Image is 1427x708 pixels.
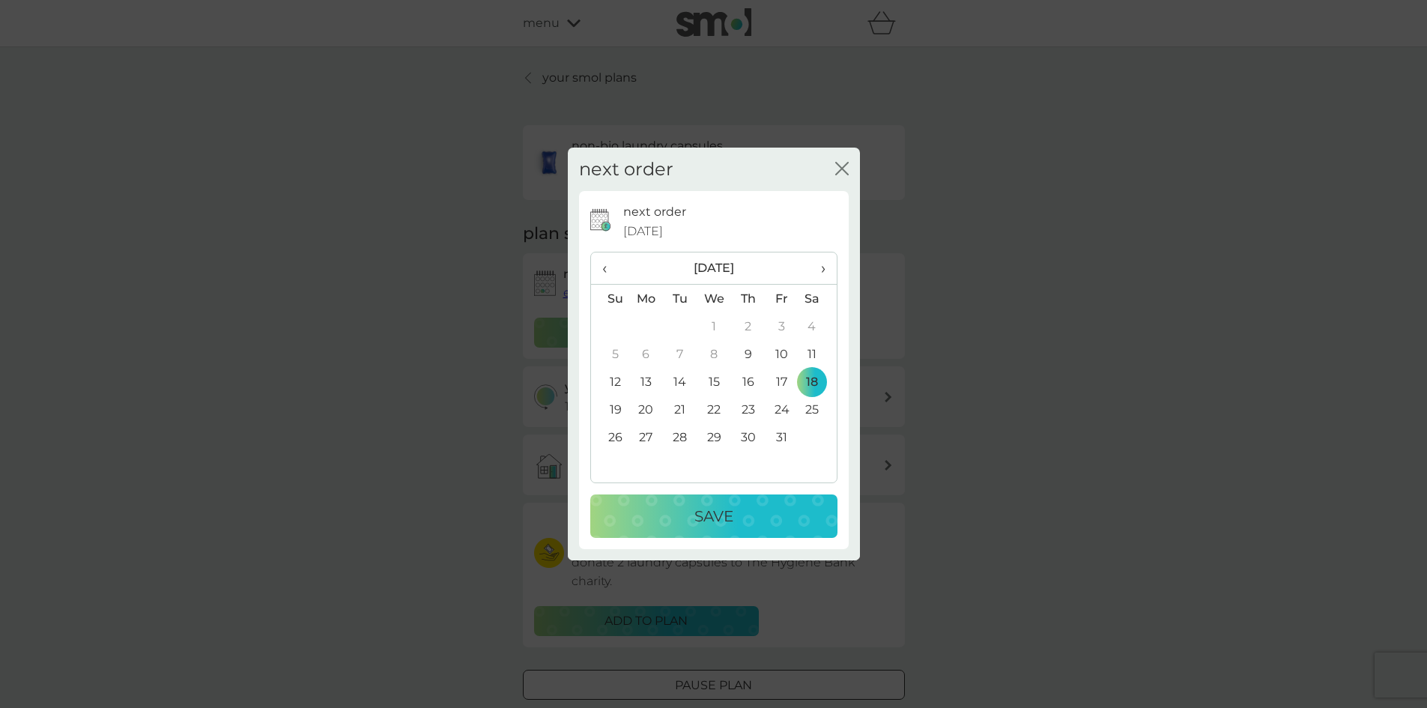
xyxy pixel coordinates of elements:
[765,368,799,396] td: 17
[731,423,765,451] td: 30
[697,312,731,340] td: 1
[663,285,697,313] th: Tu
[591,340,629,368] td: 5
[629,396,664,423] td: 20
[697,285,731,313] th: We
[765,285,799,313] th: Fr
[765,396,799,423] td: 24
[663,423,697,451] td: 28
[663,368,697,396] td: 14
[694,504,733,528] p: Save
[765,312,799,340] td: 3
[579,159,673,181] h2: next order
[591,423,629,451] td: 26
[697,340,731,368] td: 8
[602,252,618,284] span: ‹
[697,368,731,396] td: 15
[629,340,664,368] td: 6
[697,396,731,423] td: 22
[799,312,836,340] td: 4
[623,222,663,241] span: [DATE]
[835,162,849,178] button: close
[591,285,629,313] th: Su
[765,340,799,368] td: 10
[799,368,836,396] td: 18
[731,340,765,368] td: 9
[731,396,765,423] td: 23
[663,396,697,423] td: 21
[765,423,799,451] td: 31
[591,368,629,396] td: 12
[799,285,836,313] th: Sa
[799,396,836,423] td: 25
[629,368,664,396] td: 13
[810,252,825,284] span: ›
[591,396,629,423] td: 19
[697,423,731,451] td: 29
[731,312,765,340] td: 2
[731,285,765,313] th: Th
[629,423,664,451] td: 27
[663,340,697,368] td: 7
[731,368,765,396] td: 16
[623,202,686,222] p: next order
[629,285,664,313] th: Mo
[799,340,836,368] td: 11
[629,252,799,285] th: [DATE]
[590,494,837,538] button: Save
